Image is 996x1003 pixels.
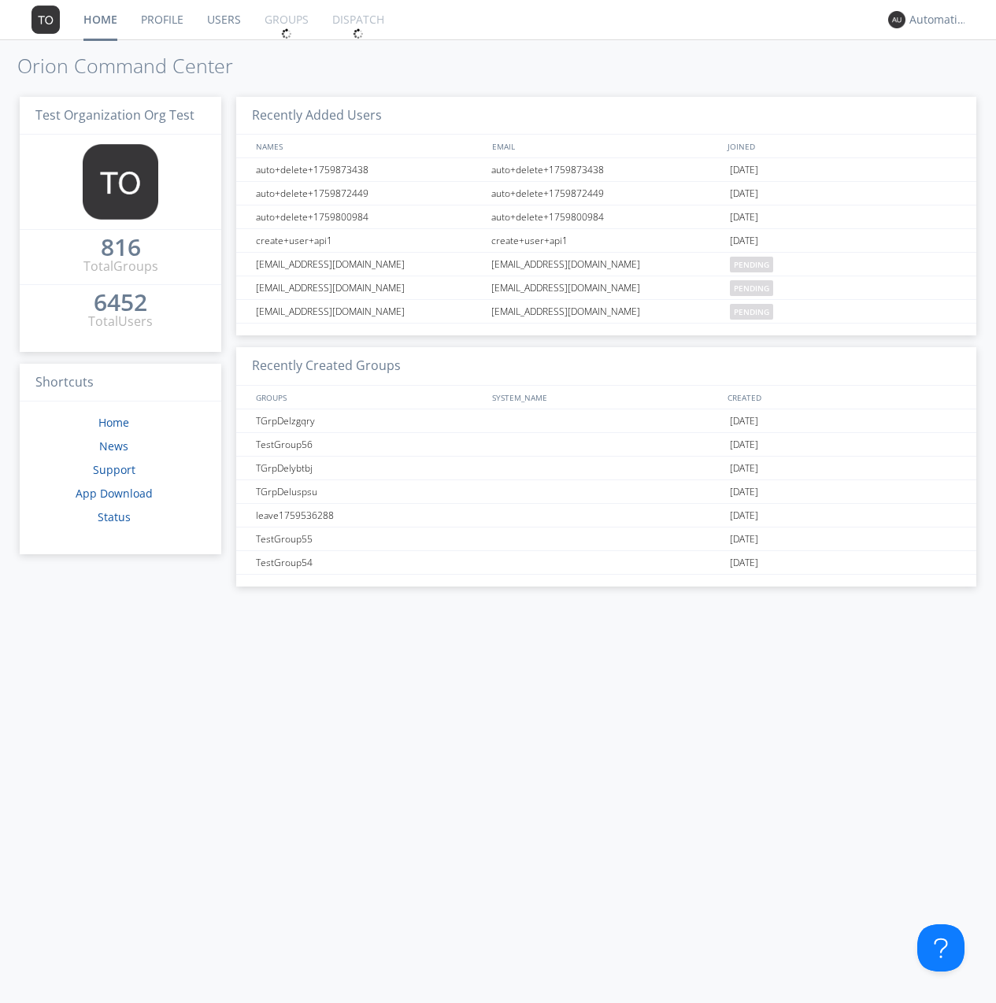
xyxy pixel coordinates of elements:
div: [EMAIL_ADDRESS][DOMAIN_NAME] [487,253,726,276]
a: TestGroup56[DATE] [236,433,976,457]
div: auto+delete+1759800984 [487,205,726,228]
span: [DATE] [730,158,758,182]
div: 6452 [94,294,147,310]
span: [DATE] [730,229,758,253]
a: TestGroup55[DATE] [236,527,976,551]
span: [DATE] [730,182,758,205]
div: [EMAIL_ADDRESS][DOMAIN_NAME] [252,276,487,299]
span: [DATE] [730,551,758,575]
span: pending [730,257,773,272]
div: [EMAIL_ADDRESS][DOMAIN_NAME] [252,300,487,323]
div: JOINED [724,135,961,157]
span: pending [730,280,773,296]
div: leave1759536288 [252,504,487,527]
div: GROUPS [252,386,483,409]
div: 816 [101,239,141,255]
h3: Recently Added Users [236,97,976,135]
h3: Shortcuts [20,364,221,402]
a: [EMAIL_ADDRESS][DOMAIN_NAME][EMAIL_ADDRESS][DOMAIN_NAME]pending [236,276,976,300]
a: [EMAIL_ADDRESS][DOMAIN_NAME][EMAIL_ADDRESS][DOMAIN_NAME]pending [236,253,976,276]
div: [EMAIL_ADDRESS][DOMAIN_NAME] [487,276,726,299]
a: [EMAIL_ADDRESS][DOMAIN_NAME][EMAIL_ADDRESS][DOMAIN_NAME]pending [236,300,976,324]
a: auto+delete+1759873438auto+delete+1759873438[DATE] [236,158,976,182]
div: auto+delete+1759873438 [487,158,726,181]
div: CREATED [724,386,961,409]
h3: Recently Created Groups [236,347,976,386]
img: 373638.png [83,144,158,220]
div: TestGroup56 [252,433,487,456]
a: Status [98,509,131,524]
div: TGrpDelzgqry [252,409,487,432]
a: 6452 [94,294,147,313]
a: leave1759536288[DATE] [236,504,976,527]
span: [DATE] [730,205,758,229]
span: [DATE] [730,504,758,527]
span: [DATE] [730,433,758,457]
div: Automation+0004 [909,12,968,28]
span: Test Organization Org Test [35,106,194,124]
a: TestGroup54[DATE] [236,551,976,575]
a: auto+delete+1759800984auto+delete+1759800984[DATE] [236,205,976,229]
a: App Download [76,486,153,501]
img: 373638.png [888,11,905,28]
img: spin.svg [353,28,364,39]
div: SYSTEM_NAME [488,386,724,409]
img: spin.svg [281,28,292,39]
a: auto+delete+1759872449auto+delete+1759872449[DATE] [236,182,976,205]
a: TGrpDelzgqry[DATE] [236,409,976,433]
a: Support [93,462,135,477]
div: TGrpDelybtbj [252,457,487,479]
a: 816 [101,239,141,257]
div: TestGroup54 [252,551,487,574]
iframe: Toggle Customer Support [917,924,965,972]
div: auto+delete+1759800984 [252,205,487,228]
span: [DATE] [730,457,758,480]
span: [DATE] [730,480,758,504]
a: News [99,439,128,453]
a: Home [98,415,129,430]
div: [EMAIL_ADDRESS][DOMAIN_NAME] [252,253,487,276]
span: pending [730,304,773,320]
div: auto+delete+1759872449 [252,182,487,205]
div: Total Users [88,313,153,331]
div: create+user+api1 [252,229,487,252]
a: TGrpDeluspsu[DATE] [236,480,976,504]
div: Total Groups [83,257,158,276]
div: auto+delete+1759873438 [252,158,487,181]
a: create+user+api1create+user+api1[DATE] [236,229,976,253]
div: EMAIL [488,135,724,157]
div: NAMES [252,135,483,157]
div: auto+delete+1759872449 [487,182,726,205]
div: create+user+api1 [487,229,726,252]
span: [DATE] [730,527,758,551]
div: TGrpDeluspsu [252,480,487,503]
img: 373638.png [31,6,60,34]
div: [EMAIL_ADDRESS][DOMAIN_NAME] [487,300,726,323]
a: TGrpDelybtbj[DATE] [236,457,976,480]
div: TestGroup55 [252,527,487,550]
span: [DATE] [730,409,758,433]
